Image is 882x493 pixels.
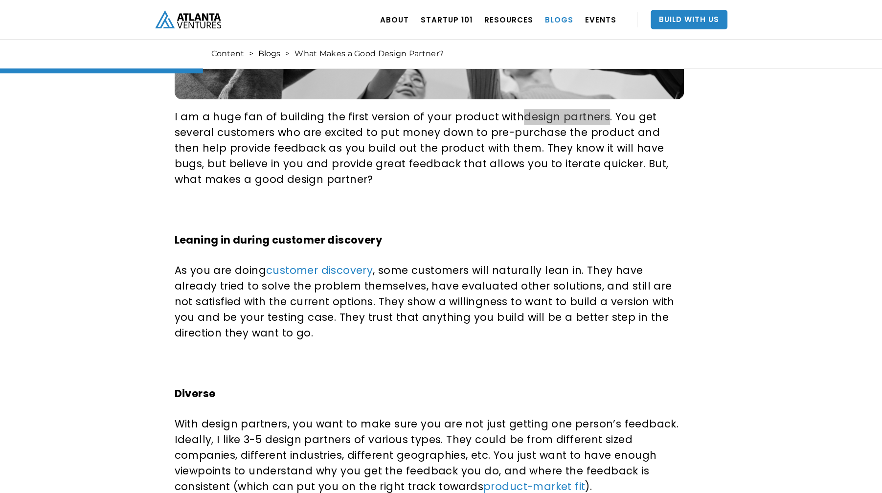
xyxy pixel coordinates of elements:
[175,202,680,218] p: ‍
[249,49,253,59] div: >
[175,356,680,371] p: ‍
[421,6,473,33] a: Startup 101
[484,6,533,33] a: RESOURCES
[211,49,244,59] a: Content
[285,49,290,59] div: >
[294,49,444,59] div: What Makes a Good Design Partner?
[585,6,616,33] a: EVENTS
[175,386,216,401] strong: Diverse
[651,10,727,29] a: Build With Us
[380,6,409,33] a: ABOUT
[266,263,373,277] a: customer discovery
[175,109,680,187] p: I am a huge fan of building the first version of your product with . You get several customers wh...
[175,233,382,247] strong: Leaning in during customer discovery
[175,263,680,341] p: As you are doing , some customers will naturally lean in. They have already tried to solve the pr...
[524,110,610,124] a: design partners
[545,6,573,33] a: BLOGS
[258,49,280,59] a: Blogs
